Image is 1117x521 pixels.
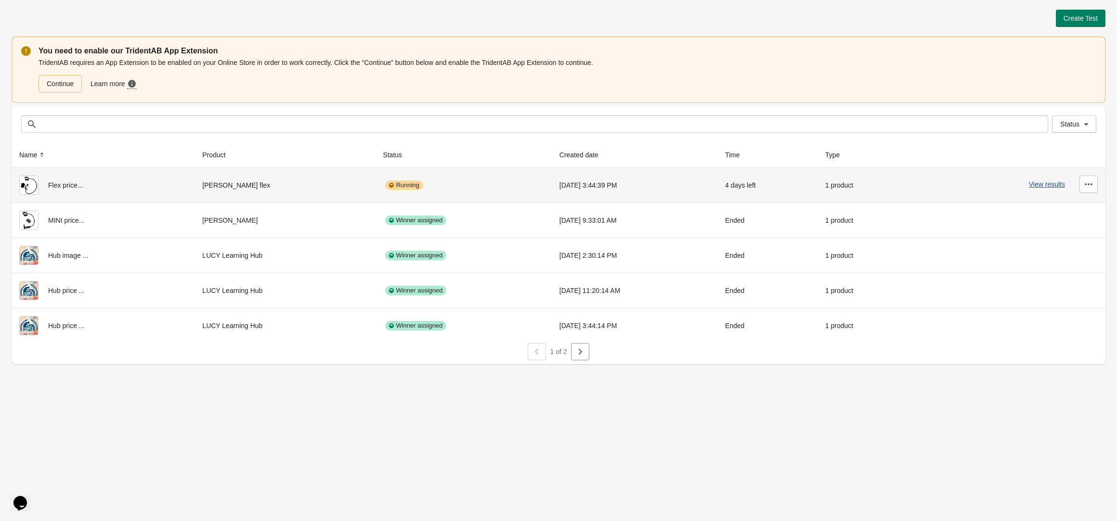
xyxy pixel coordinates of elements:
[87,75,143,93] a: Learn more
[202,281,367,300] div: LUCY Learning Hub
[825,211,904,230] div: 1 product
[825,281,904,300] div: 1 product
[1052,115,1096,133] button: Status
[721,146,753,164] button: Time
[202,316,367,335] div: LUCY Learning Hub
[1029,180,1065,188] button: View results
[19,316,187,335] div: Hub price ...
[202,176,367,195] div: [PERSON_NAME] flex
[202,211,367,230] div: [PERSON_NAME]
[385,180,423,190] div: Running
[1060,120,1079,128] span: Status
[39,45,1096,57] p: You need to enable our TridentAB App Extension
[825,176,904,195] div: 1 product
[725,211,810,230] div: Ended
[725,316,810,335] div: Ended
[202,246,367,265] div: LUCY Learning Hub
[39,57,1096,93] div: TridentAB requires an App Extension to be enabled on your Online Store in order to work correctly...
[825,316,904,335] div: 1 product
[825,246,904,265] div: 1 product
[556,146,612,164] button: Created date
[1064,14,1098,22] span: Create Test
[559,246,710,265] div: [DATE] 2:30:14 PM
[725,246,810,265] div: Ended
[19,281,187,300] div: Hub price ...
[385,216,446,225] div: Winner assigned
[10,483,40,511] iframe: chat widget
[19,211,187,230] div: MINI price...
[19,246,187,265] div: Hub image ...
[198,146,239,164] button: Product
[559,211,710,230] div: [DATE] 9:33:01 AM
[39,75,82,92] a: Continue
[559,281,710,300] div: [DATE] 11:20:14 AM
[821,146,853,164] button: Type
[91,79,127,89] span: Learn more
[19,176,187,195] div: Flex price...
[725,281,810,300] div: Ended
[385,321,446,330] div: Winner assigned
[550,348,567,356] span: 1 of 2
[559,316,710,335] div: [DATE] 3:44:14 PM
[385,286,446,295] div: Winner assigned
[385,251,446,260] div: Winner assigned
[1056,10,1105,27] button: Create Test
[15,146,51,164] button: Name
[725,176,810,195] div: 4 days left
[559,176,710,195] div: [DATE] 3:44:39 PM
[379,146,416,164] button: Status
